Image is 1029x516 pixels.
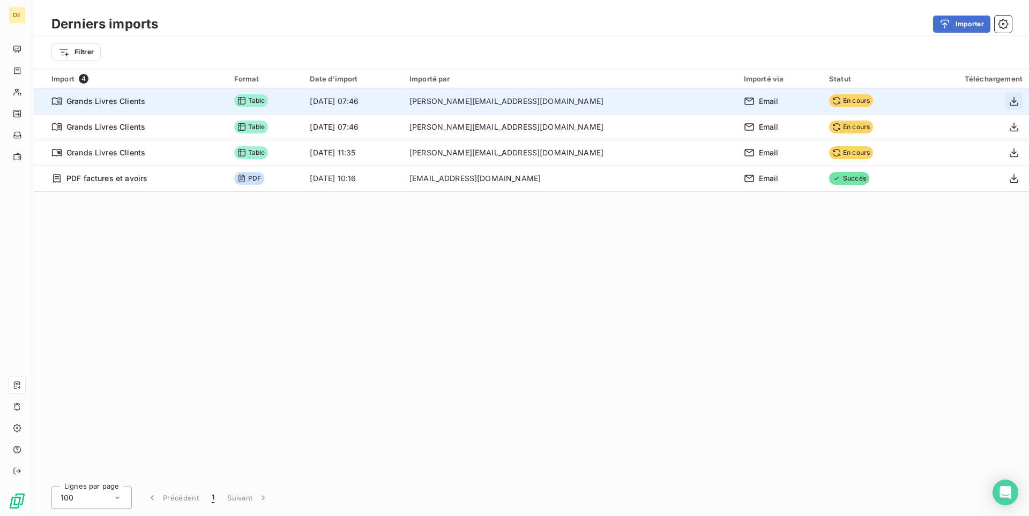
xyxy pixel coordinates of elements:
[205,487,221,509] button: 1
[79,74,88,84] span: 4
[993,480,1018,505] div: Open Intercom Messenger
[303,140,402,166] td: [DATE] 11:35
[933,16,990,33] button: Importer
[66,147,145,158] span: Grands Livres Clients
[409,74,731,83] div: Importé par
[221,487,275,509] button: Suivant
[234,94,269,107] span: Table
[51,74,221,84] div: Import
[212,492,214,503] span: 1
[829,94,873,107] span: En cours
[51,14,158,34] h3: Derniers imports
[303,88,402,114] td: [DATE] 07:46
[234,121,269,133] span: Table
[759,122,779,132] span: Email
[921,74,1023,83] div: Téléchargement
[9,492,26,510] img: Logo LeanPay
[829,172,869,185] span: Succès
[403,88,737,114] td: [PERSON_NAME][EMAIL_ADDRESS][DOMAIN_NAME]
[140,487,205,509] button: Précédent
[744,74,816,83] div: Importé via
[403,166,737,191] td: [EMAIL_ADDRESS][DOMAIN_NAME]
[829,146,873,159] span: En cours
[51,43,101,61] button: Filtrer
[9,6,26,24] div: DE
[829,121,873,133] span: En cours
[66,173,147,184] span: PDF factures et avoirs
[759,147,779,158] span: Email
[303,166,402,191] td: [DATE] 10:16
[61,492,73,503] span: 100
[66,96,145,107] span: Grands Livres Clients
[829,74,908,83] div: Statut
[403,114,737,140] td: [PERSON_NAME][EMAIL_ADDRESS][DOMAIN_NAME]
[234,172,264,185] span: PDF
[403,140,737,166] td: [PERSON_NAME][EMAIL_ADDRESS][DOMAIN_NAME]
[759,96,779,107] span: Email
[234,146,269,159] span: Table
[310,74,396,83] div: Date d’import
[303,114,402,140] td: [DATE] 07:46
[759,173,779,184] span: Email
[234,74,297,83] div: Format
[66,122,145,132] span: Grands Livres Clients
